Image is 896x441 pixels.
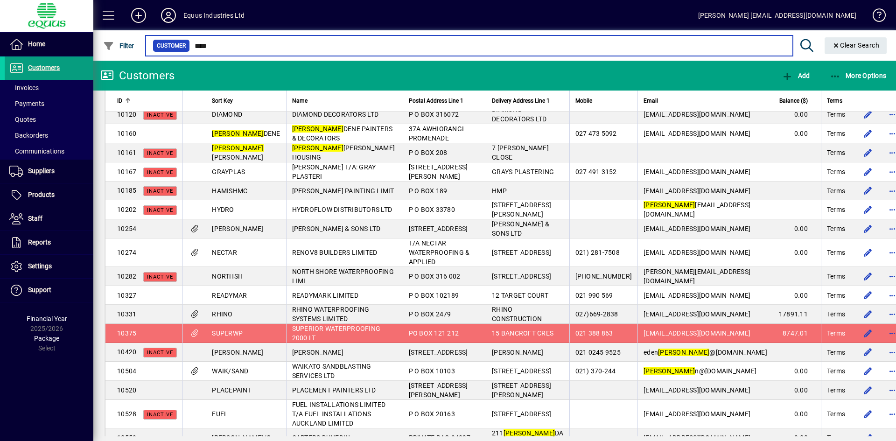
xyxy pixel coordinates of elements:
span: ID [117,96,122,106]
span: [STREET_ADDRESS] [409,225,468,232]
span: READYMAR [212,292,247,299]
span: 10167 [117,168,136,175]
a: Quotes [5,112,93,127]
span: 12 TARGET COURT [492,292,548,299]
span: Terms [827,205,845,214]
span: DENE [212,130,280,137]
span: [EMAIL_ADDRESS][DOMAIN_NAME] [644,168,750,175]
em: [PERSON_NAME] [644,201,695,209]
span: Terms [827,329,845,338]
span: [EMAIL_ADDRESS][DOMAIN_NAME] [644,187,750,195]
span: Email [644,96,658,106]
a: Support [5,279,93,302]
span: Terms [827,309,845,319]
span: NECTAR [212,249,237,256]
span: Reports [28,238,51,246]
span: [STREET_ADDRESS] [492,410,551,418]
span: Inactive [147,169,173,175]
button: Edit [861,269,875,284]
td: 0.00 [773,219,821,238]
span: Terms [827,366,845,376]
div: Mobile [575,96,632,106]
span: [PERSON_NAME][EMAIL_ADDRESS][DOMAIN_NAME] [644,268,750,285]
span: 10331 [117,310,136,318]
span: [PERSON_NAME] & SONS LTD [492,220,549,237]
span: Inactive [147,207,173,213]
span: 021) 370-244 [575,367,616,375]
span: Inactive [147,188,173,194]
span: Mobile [575,96,592,106]
span: [EMAIL_ADDRESS][DOMAIN_NAME] [644,292,750,299]
span: P O BOX 2479 [409,310,451,318]
span: 10202 [117,206,136,213]
span: n@[DOMAIN_NAME] [644,367,756,375]
span: 10254 [117,225,136,232]
span: 10375 [117,329,136,337]
td: 0.00 [773,124,821,143]
span: Inactive [147,350,173,356]
span: Postal Address Line 1 [409,96,463,106]
span: WAIK/SAND [212,367,248,375]
button: Edit [861,202,875,217]
span: Products [28,191,55,198]
span: 027)669-2838 [575,310,618,318]
div: Email [644,96,767,106]
span: Package [34,335,59,342]
span: Terms [827,348,845,357]
span: [EMAIL_ADDRESS][DOMAIN_NAME] [644,310,750,318]
button: Edit [861,107,875,122]
button: Profile [154,7,183,24]
span: 10327 [117,292,136,299]
span: Terms [827,385,845,395]
a: Communications [5,143,93,159]
a: Backorders [5,127,93,143]
span: P O BOX 10103 [409,367,455,375]
a: Payments [5,96,93,112]
div: Name [292,96,397,106]
span: PO BOX 121 212 [409,329,459,337]
span: Terms [827,186,845,196]
span: [PERSON_NAME] [292,349,343,356]
span: 10528 [117,410,136,418]
span: P O BOX 33780 [409,206,455,213]
span: RHINO WATERPROOFING SYSTEMS LIMITED [292,306,370,322]
span: HYDROFLOW DISTRIBUTORS LTD [292,206,392,213]
div: ID [117,96,177,106]
span: Payments [9,100,44,107]
span: Inactive [147,412,173,418]
div: Equus Industries Ltd [183,8,245,23]
span: 10520 [117,386,136,394]
span: Terms [827,291,845,300]
button: Edit [861,245,875,260]
span: READYMARK LIMITED [292,292,358,299]
span: eden @[DOMAIN_NAME] [644,349,767,356]
div: Balance ($) [779,96,816,106]
span: [PERSON_NAME] [212,225,263,232]
button: Edit [861,126,875,141]
span: Balance ($) [779,96,808,106]
button: Add [779,67,812,84]
span: 10160 [117,130,136,137]
span: 021 990 569 [575,292,613,299]
button: Edit [861,145,875,160]
a: Invoices [5,80,93,96]
span: HAMISHMC [212,187,247,195]
span: Clear Search [832,42,880,49]
span: 027 491 3152 [575,168,617,175]
span: Terms [827,409,845,419]
span: [PERSON_NAME] & SONS LTD [292,225,381,232]
button: More Options [827,67,889,84]
button: Edit [861,364,875,378]
span: Terms [827,110,845,119]
span: Backorders [9,132,48,139]
span: RHINO CONSTRUCTION [492,306,542,322]
span: [EMAIL_ADDRESS][DOMAIN_NAME] [644,329,750,337]
span: Delivery Address Line 1 [492,96,550,106]
span: T/A NECTAR WATERPROOFING & APPLIED [409,239,470,266]
a: Settings [5,255,93,278]
a: Suppliers [5,160,93,183]
a: Products [5,183,93,207]
span: SUPERWP [212,329,243,337]
span: 027 473 5092 [575,130,617,137]
span: [EMAIL_ADDRESS][DOMAIN_NAME] [644,410,750,418]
